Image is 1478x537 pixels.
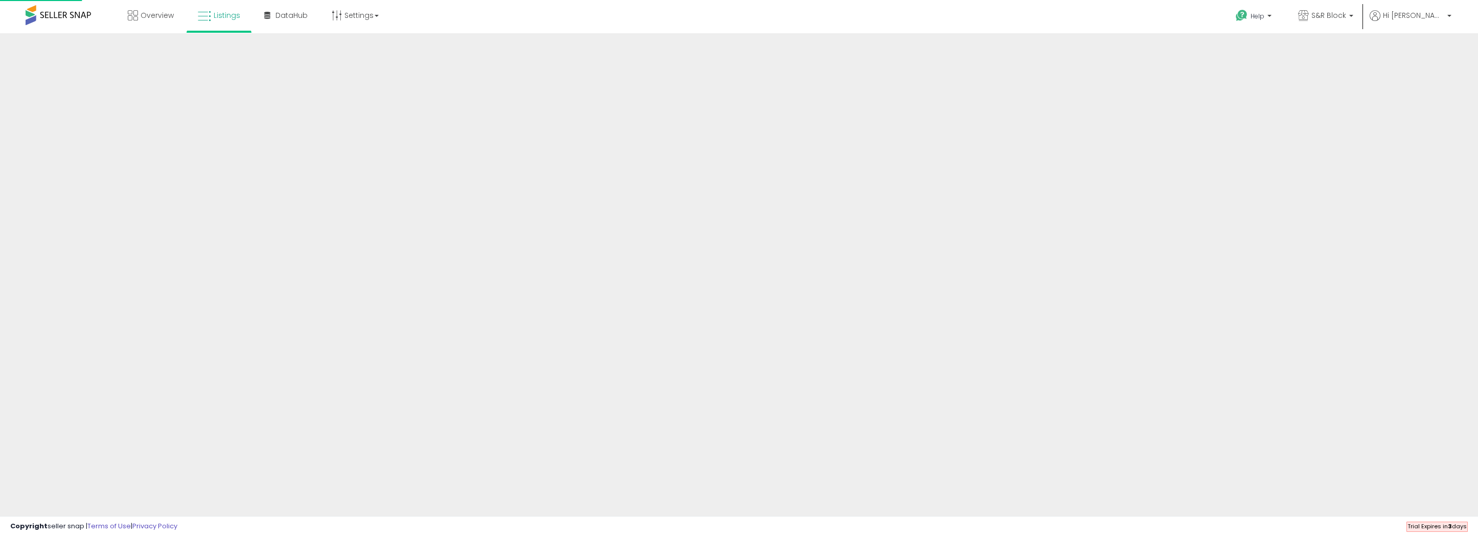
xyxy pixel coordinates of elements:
i: Get Help [1235,9,1248,22]
span: Hi [PERSON_NAME] [1383,10,1444,20]
span: S&R Block [1311,10,1346,20]
span: Overview [141,10,174,20]
span: Help [1251,12,1264,20]
span: Listings [214,10,240,20]
a: Help [1228,2,1282,33]
span: DataHub [275,10,308,20]
a: Hi [PERSON_NAME] [1370,10,1451,33]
